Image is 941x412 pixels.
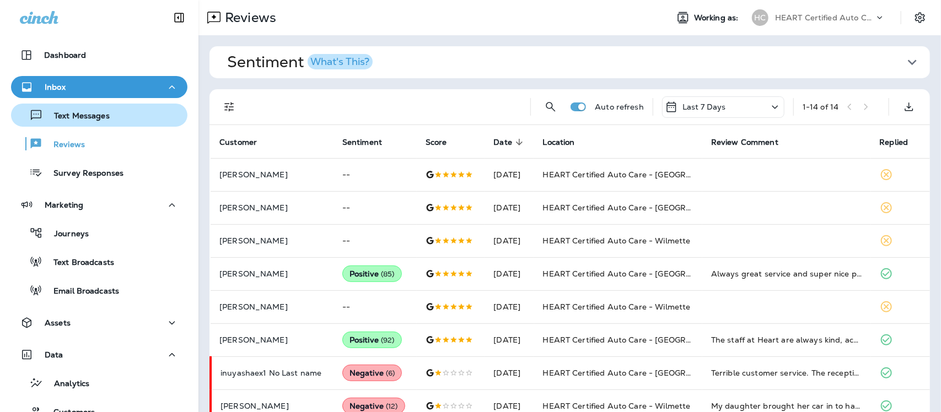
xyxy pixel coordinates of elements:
[342,265,402,282] div: Positive
[543,335,741,345] span: HEART Certified Auto Care - [GEOGRAPHIC_DATA]
[11,104,187,127] button: Text Messages
[485,290,534,323] td: [DATE]
[711,268,862,279] div: Always great service and super nice people!
[543,170,741,180] span: HEART Certified Auto Care - [GEOGRAPHIC_DATA]
[11,44,187,66] button: Dashboard
[543,401,691,411] span: HEART Certified Auto Care - Wilmette
[219,170,325,179] p: [PERSON_NAME]
[219,302,325,311] p: [PERSON_NAME]
[11,132,187,155] button: Reviews
[42,169,123,179] p: Survey Responses
[426,137,461,147] span: Score
[485,224,534,257] td: [DATE]
[43,229,89,240] p: Journeys
[540,96,562,118] button: Search Reviews
[219,203,325,212] p: [PERSON_NAME]
[342,332,402,348] div: Positive
[334,191,417,224] td: --
[426,138,447,147] span: Score
[711,137,793,147] span: Review Comment
[334,290,417,323] td: --
[485,191,534,224] td: [DATE]
[45,83,66,91] p: Inbox
[11,250,187,273] button: Text Broadcasts
[221,9,276,26] p: Reviews
[42,258,114,268] p: Text Broadcasts
[880,137,923,147] span: Replied
[543,269,741,279] span: HEART Certified Auto Care - [GEOGRAPHIC_DATA]
[752,9,768,26] div: HC
[11,221,187,245] button: Journeys
[218,46,939,78] button: SentimentWhat's This?
[381,269,395,279] span: ( 85 )
[334,224,417,257] td: --
[11,76,187,98] button: Inbox
[218,96,240,118] button: Filters
[910,8,930,28] button: Settings
[485,356,534,389] td: [DATE]
[219,137,271,147] span: Customer
[334,158,417,191] td: --
[42,286,119,297] p: Email Broadcasts
[342,137,396,147] span: Sentiment
[543,302,691,312] span: HEART Certified Auto Care - Wilmette
[711,367,862,378] div: Terrible customer service. The receptionist is a despotic person who is not interested in satisfy...
[43,111,110,122] p: Text Messages
[694,13,741,23] span: Working as:
[711,334,862,345] div: The staff at Heart are always kind, accommodating, and honest with everything when we bring our c...
[219,269,325,278] p: [PERSON_NAME]
[543,138,575,147] span: Location
[219,236,325,245] p: [PERSON_NAME]
[595,102,644,111] p: Auto refresh
[219,335,325,344] p: [PERSON_NAME]
[543,137,589,147] span: Location
[711,138,778,147] span: Review Comment
[44,51,86,59] p: Dashboard
[11,312,187,334] button: Assets
[43,379,89,389] p: Analytics
[11,371,187,394] button: Analytics
[310,57,369,67] div: What's This?
[682,102,726,111] p: Last 7 Days
[485,158,534,191] td: [DATE]
[898,96,920,118] button: Export as CSV
[342,138,382,147] span: Sentiment
[45,350,63,359] p: Data
[45,318,71,327] p: Assets
[381,335,395,345] span: ( 92 )
[803,102,838,111] div: 1 - 14 of 14
[42,140,85,150] p: Reviews
[386,368,395,378] span: ( 6 )
[386,402,398,411] span: ( 12 )
[494,137,527,147] span: Date
[45,200,83,209] p: Marketing
[308,54,373,69] button: What's This?
[342,365,402,381] div: Negative
[11,279,187,302] button: Email Broadcasts
[11,194,187,216] button: Marketing
[164,7,195,29] button: Collapse Sidebar
[227,53,373,72] h1: Sentiment
[221,402,325,410] p: [PERSON_NAME]
[485,323,534,356] td: [DATE]
[711,400,862,411] div: My daughter brought her car in to have battery checked. ISSUE: HEART reversed the solar battery c...
[219,138,257,147] span: Customer
[11,344,187,366] button: Data
[11,161,187,184] button: Survey Responses
[485,257,534,290] td: [DATE]
[221,368,325,377] p: inuyashaex1 No Last name
[543,236,691,246] span: HEART Certified Auto Care - Wilmette
[775,13,874,22] p: HEART Certified Auto Care
[880,138,908,147] span: Replied
[543,368,741,378] span: HEART Certified Auto Care - [GEOGRAPHIC_DATA]
[494,138,513,147] span: Date
[543,203,741,213] span: HEART Certified Auto Care - [GEOGRAPHIC_DATA]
